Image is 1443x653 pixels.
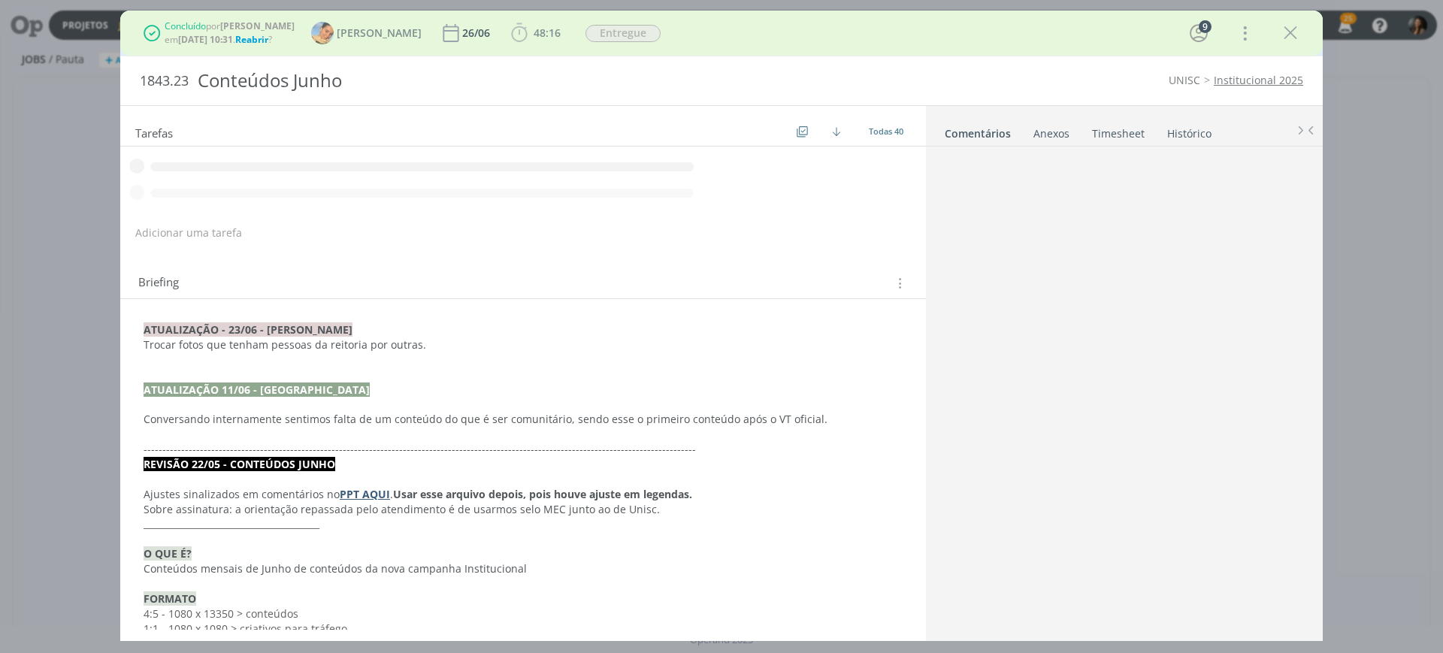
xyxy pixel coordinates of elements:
strong: FORMATO [144,591,196,606]
b: [PERSON_NAME] [220,20,295,32]
span: Todas 40 [869,125,903,137]
a: Timesheet [1091,119,1145,141]
div: Anexos [1033,126,1069,141]
div: 9 [1199,20,1212,33]
p: _______________________________________ [144,516,903,531]
strong: REVISÃO 22/05 - CONTEÚDOS JUNHO [144,457,335,471]
strong: O QUE É? [144,546,192,561]
div: Conteúdos Junho [192,62,812,99]
p: -------------------------------------------------------------------------------------------------... [144,442,903,457]
span: Concluído [165,20,206,32]
span: Tarefas [135,122,173,141]
a: Institucional 2025 [1214,73,1303,87]
a: UNISC [1169,73,1200,87]
b: [DATE] 10:31 [178,33,233,46]
a: Comentários [944,119,1012,141]
a: Histórico [1166,119,1212,141]
span: 1:1 - 1080 x 1080 > criativos para tráfego [144,621,347,636]
span: Reabrir [235,33,268,46]
p: Conversando internamente sentimos falta de um conteúdo do que é ser comunitário, sendo esse o pri... [144,412,903,427]
p: Trocar fotos que tenham pessoas da reitoria por outras. [144,337,903,352]
button: Adicionar uma tarefa [135,219,243,246]
strong: ATUALIZAÇÃO 11/06 - [GEOGRAPHIC_DATA] [144,382,370,397]
p: Sobre assinatura: a orientação repassada pelo atendimento é de usarmos selo MEC junto ao de Unisc. [144,502,903,517]
strong: ATUALIZAÇÃO - 23/06 - [PERSON_NAME] [144,322,352,337]
span: 4:5 - 1080 x 13350 > conteúdos [144,606,298,621]
span: Briefing [138,274,179,293]
p: Ajustes sinalizados em comentários no . [144,487,903,502]
p: Conteúdos mensais de Junho de conteúdos da nova campanha Institucional [144,561,903,576]
div: 26/06 [462,28,493,38]
div: dialog [120,11,1323,641]
button: 9 [1187,21,1211,45]
div: por em . ? [165,20,295,47]
strong: Usar esse arquivo depois, pois houve ajuste em legendas. [393,487,692,501]
img: arrow-down.svg [832,127,841,136]
a: PPT AQUI [340,487,390,501]
span: 1843.23 [140,73,189,89]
